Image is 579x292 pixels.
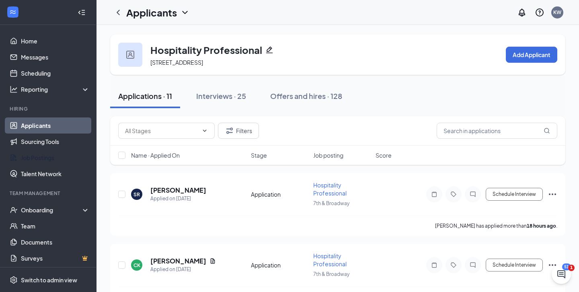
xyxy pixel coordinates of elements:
div: CK [133,262,140,269]
svg: UserCheck [10,206,18,214]
div: Applications · 11 [118,91,172,101]
button: Schedule Interview [486,188,543,201]
svg: Tag [449,262,458,268]
span: Name · Applied On [131,151,180,159]
span: [STREET_ADDRESS] [150,59,203,66]
button: Add Applicant [506,47,557,63]
span: Stage [251,151,267,159]
span: 7th & Broadway [313,200,349,206]
div: Reporting [21,85,90,93]
span: Score [376,151,392,159]
div: Applied on [DATE] [150,195,206,203]
a: Talent Network [21,166,90,182]
svg: ChevronLeft [113,8,123,17]
a: Applicants [21,117,90,134]
svg: Ellipses [548,260,557,270]
svg: ChatInactive [468,191,478,197]
input: All Stages [125,126,198,135]
h1: Applicants [126,6,177,19]
svg: Tag [449,191,458,197]
div: Offers and hires · 128 [270,91,342,101]
iframe: Intercom live chat [552,265,571,284]
svg: Collapse [78,8,86,16]
span: Hospitality Professional [313,252,347,267]
svg: Ellipses [548,189,557,199]
svg: Settings [10,276,18,284]
div: Application [251,190,308,198]
div: Hiring [10,105,88,112]
button: Filter Filters [218,123,259,139]
span: 7th & Broadway [313,271,349,277]
a: SurveysCrown [21,250,90,266]
img: user icon [126,51,134,59]
svg: ChevronDown [201,127,208,134]
h3: Hospitality Professional [150,43,262,57]
svg: ChatInactive [468,262,478,268]
svg: WorkstreamLogo [9,8,17,16]
a: Team [21,218,90,234]
a: Job Postings [21,150,90,166]
div: Team Management [10,190,88,197]
div: Switch to admin view [21,276,77,284]
svg: Note [429,262,439,268]
div: KW [553,9,561,16]
div: 51 [562,263,571,270]
svg: Note [429,191,439,197]
a: Documents [21,234,90,250]
svg: ChevronDown [180,8,190,17]
a: Home [21,33,90,49]
a: Scheduling [21,65,90,81]
svg: Analysis [10,85,18,93]
a: Messages [21,49,90,65]
svg: Pencil [265,46,273,54]
svg: MagnifyingGlass [544,127,550,134]
div: Onboarding [21,206,83,214]
input: Search in applications [437,123,557,139]
p: [PERSON_NAME] has applied more than . [435,222,557,229]
div: SR [133,191,140,198]
span: 1 [568,265,575,271]
h5: [PERSON_NAME] [150,257,206,265]
div: Applied on [DATE] [150,265,216,273]
svg: QuestionInfo [535,8,544,17]
h5: [PERSON_NAME] [150,186,206,195]
svg: Filter [225,126,234,136]
span: Job posting [313,151,343,159]
span: Hospitality Professional [313,181,347,197]
b: 18 hours ago [527,223,556,229]
div: Application [251,261,308,269]
a: Sourcing Tools [21,134,90,150]
div: Interviews · 25 [196,91,246,101]
button: Schedule Interview [486,259,543,271]
svg: Document [209,258,216,264]
svg: Notifications [517,8,527,17]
